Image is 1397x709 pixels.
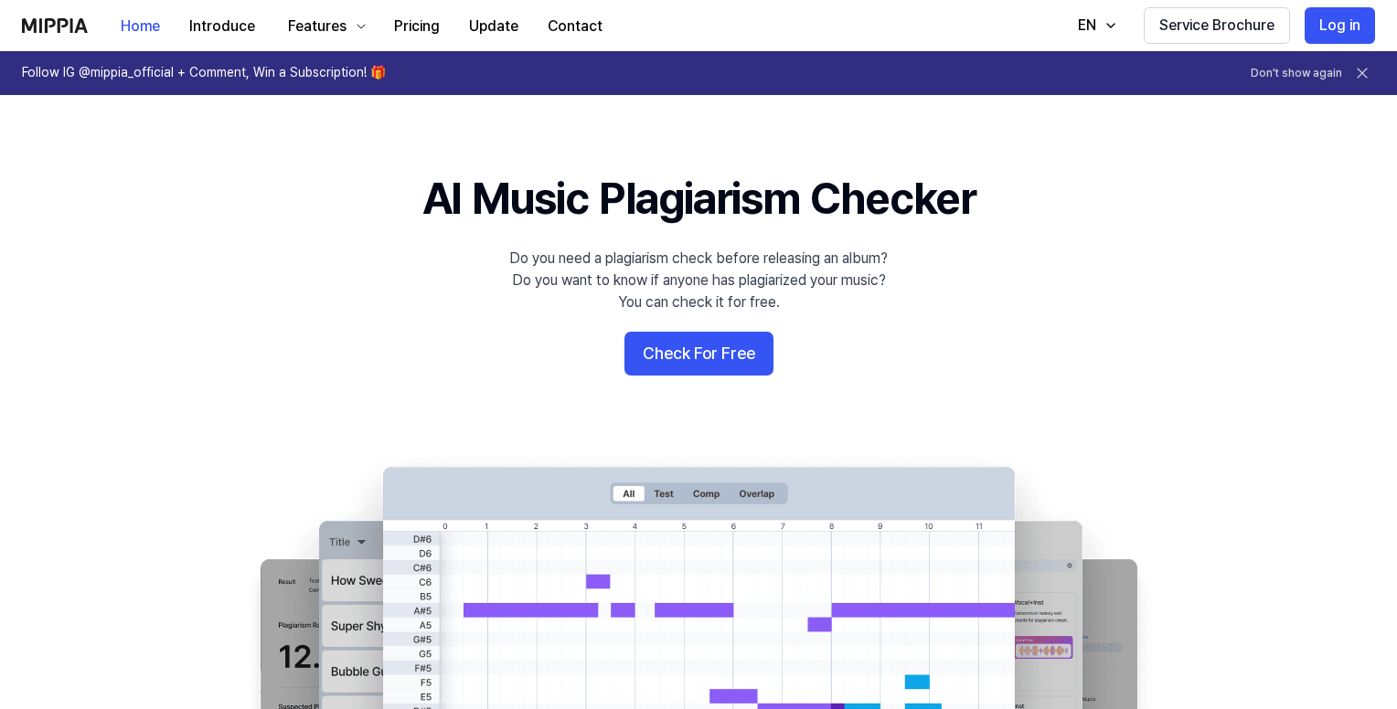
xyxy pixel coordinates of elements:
[22,18,88,33] img: logo
[422,168,976,229] h1: AI Music Plagiarism Checker
[106,8,175,45] button: Home
[1060,7,1129,44] button: EN
[454,8,533,45] button: Update
[624,332,773,376] button: Check For Free
[509,248,888,313] div: Do you need a plagiarism check before releasing an album? Do you want to know if anyone has plagi...
[175,8,270,45] button: Introduce
[22,64,386,82] h1: Follow IG @mippia_official + Comment, Win a Subscription! 🎁
[379,8,454,45] button: Pricing
[106,1,175,51] a: Home
[270,8,379,45] button: Features
[1144,7,1290,44] button: Service Brochure
[1251,66,1342,81] button: Don't show again
[1074,15,1100,37] div: EN
[533,8,617,45] button: Contact
[1305,7,1375,44] button: Log in
[284,16,350,37] div: Features
[454,1,533,51] a: Update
